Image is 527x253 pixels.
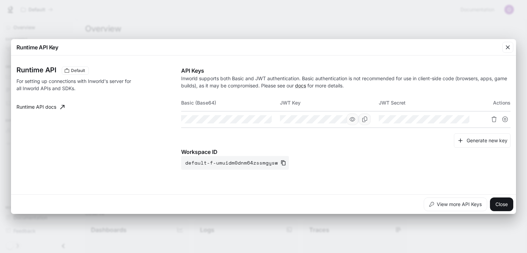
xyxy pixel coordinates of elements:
p: Inworld supports both Basic and JWT authentication. Basic authentication is not recommended for u... [181,75,511,89]
span: Default [68,68,88,74]
a: Runtime API docs [14,100,67,114]
button: Suspend API key [500,114,511,125]
p: Runtime API Key [16,43,58,51]
button: Generate new key [454,133,511,148]
button: Close [490,197,513,211]
p: Workspace ID [181,148,511,156]
h3: Runtime API [16,67,56,73]
th: Actions [478,95,511,111]
th: Basic (Base64) [181,95,280,111]
p: API Keys [181,67,511,75]
p: For setting up connections with Inworld's server for all Inworld APIs and SDKs. [16,77,136,92]
div: These keys will apply to your current workspace only [62,67,89,75]
button: Copy Key [359,113,371,125]
a: docs [295,83,306,88]
button: Delete API key [489,114,500,125]
th: JWT Secret [379,95,478,111]
th: JWT Key [280,95,379,111]
button: View more API Keys [424,197,487,211]
button: default-f-umuidm0dnm64zssmgysw [181,156,289,170]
